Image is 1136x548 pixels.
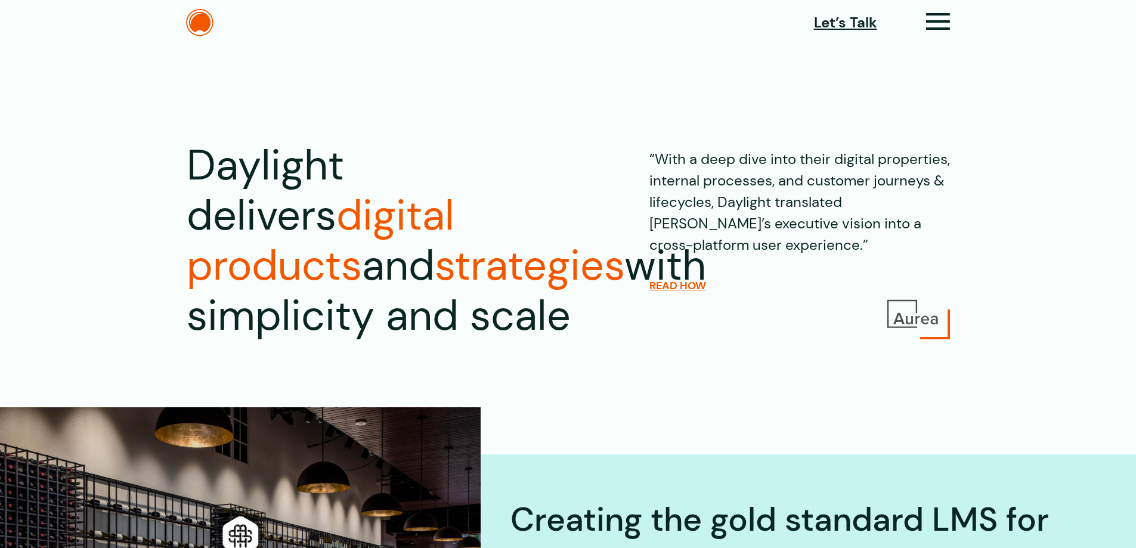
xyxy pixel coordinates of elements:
[187,141,571,341] h1: Daylight delivers and with simplicity and scale
[649,141,950,256] p: “With a deep dive into their digital properties, internal processes, and customer journeys & life...
[884,298,941,330] img: Aurea Logo
[187,188,454,293] span: digital products
[435,239,624,293] span: strategies
[649,279,706,292] a: READ HOW
[186,9,213,36] img: The Daylight Studio Logo
[814,12,877,33] a: Let’s Talk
